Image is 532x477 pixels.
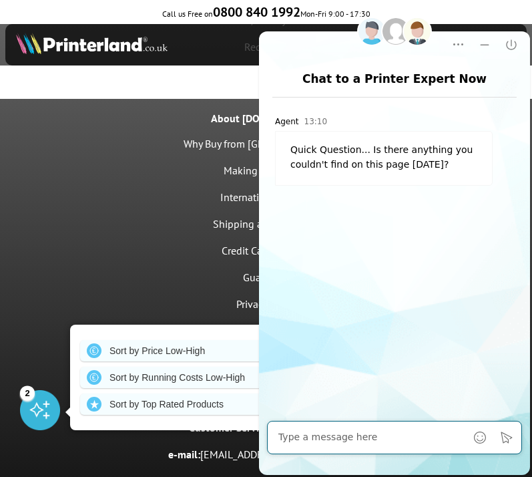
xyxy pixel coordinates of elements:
p: e-mail: [168,441,364,468]
img: Printerland Logo [16,33,168,54]
a: Sort by Running Costs Low-High [80,367,280,388]
a: Guarantee [243,271,290,284]
a: Shipping and Handling [213,217,320,230]
a: Sort by Top Rated Products [80,393,280,415]
a: [EMAIL_ADDRESS][DOMAIN_NAME] [200,448,364,461]
a: 0800 840 1992 [213,9,300,19]
a: International Orders [220,190,312,204]
a: Why Buy from [GEOGRAPHIC_DATA]? [184,137,349,150]
a: Printerland Logo [16,33,266,57]
a: Making a Purchase [224,164,309,177]
b: 0800 840 1992 [213,3,300,21]
a: Privacy Policy [236,297,296,311]
iframe: chat window [257,9,532,477]
a: Sort by Price Low-High [80,340,280,361]
a: Credit Card Security [222,244,310,257]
